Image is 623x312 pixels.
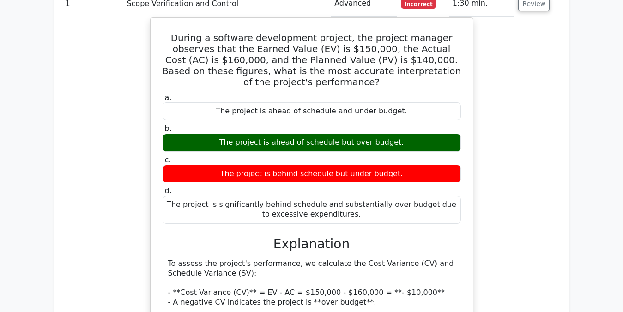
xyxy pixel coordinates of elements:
span: b. [165,124,172,133]
span: a. [165,93,172,102]
div: The project is significantly behind schedule and substantially over budget due to excessive expen... [163,196,461,224]
span: c. [165,155,171,164]
h3: Explanation [168,236,455,252]
span: d. [165,186,172,195]
div: The project is behind schedule but under budget. [163,165,461,183]
div: The project is ahead of schedule but over budget. [163,134,461,152]
div: The project is ahead of schedule and under budget. [163,102,461,120]
h5: During a software development project, the project manager observes that the Earned Value (EV) is... [162,32,462,88]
